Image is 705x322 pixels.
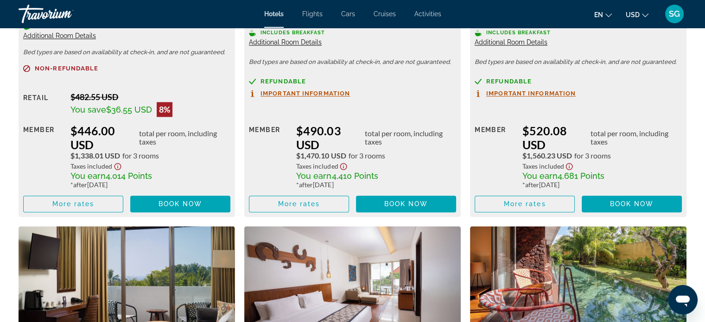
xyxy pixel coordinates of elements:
[278,200,320,208] span: More rates
[52,200,95,208] span: More rates
[296,162,338,170] span: Taxes included
[157,102,172,117] div: 8%
[668,285,698,315] iframe: Кнопка запуска окна обмена сообщениями
[522,152,572,160] span: $1,560.23 USD
[594,11,603,19] span: en
[414,10,441,18] a: Activities
[70,105,106,114] span: You save
[594,8,612,21] button: Change language
[70,162,112,170] span: Taxes included
[296,181,456,189] div: * [DATE]
[296,171,331,181] span: You earn
[70,171,106,181] span: You earn
[249,59,456,65] p: Bed types are based on availability at check-in, and are not guaranteed.
[249,89,350,97] button: Important Information
[475,59,682,65] p: Bed types are based on availability at check-in, and are not guaranteed.
[264,10,284,18] a: Hotels
[384,200,428,208] span: Book now
[159,200,203,208] span: Book now
[249,196,349,212] button: More rates
[73,181,87,189] span: after
[106,171,152,181] span: 4,014 Points
[139,129,230,146] span: total per room, including taxes
[564,160,575,170] button: Show Taxes and Fees disclaimer
[260,30,325,36] span: Includes Breakfast
[486,90,576,96] span: Important Information
[504,200,546,208] span: More rates
[19,2,111,26] a: Travorium
[249,124,289,189] div: Member
[591,129,682,146] span: total per room, including taxes
[260,90,350,96] span: Important Information
[338,160,349,170] button: Show Taxes and Fees disclaimer
[70,124,230,152] div: $446.00 USD
[486,30,551,36] span: Includes Breakfast
[525,181,539,189] span: after
[112,160,123,170] button: Show Taxes and Fees disclaimer
[356,196,456,212] button: Book now
[348,152,385,160] span: for 3 rooms
[302,10,323,18] a: Flights
[582,196,682,212] button: Book now
[70,152,120,160] span: $1,338.01 USD
[260,78,306,84] span: Refundable
[475,124,515,189] div: Member
[475,38,547,46] span: Additional Room Details
[365,129,456,146] span: total per room, including taxes
[522,181,682,189] div: * [DATE]
[249,78,456,85] a: Refundable
[662,4,686,24] button: User Menu
[574,152,610,160] span: for 3 rooms
[626,8,648,21] button: Change currency
[23,49,230,56] p: Bed types are based on availability at check-in, and are not guaranteed.
[70,92,230,102] div: $482.55 USD
[249,38,322,46] span: Additional Room Details
[331,171,378,181] span: 4,410 Points
[296,124,456,152] div: $490.03 USD
[23,124,64,189] div: Member
[626,11,640,19] span: USD
[130,196,230,212] button: Book now
[522,171,557,181] span: You earn
[23,32,96,39] span: Additional Room Details
[486,78,532,84] span: Refundable
[610,200,654,208] span: Book now
[475,78,682,85] a: Refundable
[23,92,64,117] div: Retail
[23,196,123,212] button: More rates
[35,65,98,71] span: Non-refundable
[475,196,575,212] button: More rates
[106,105,152,114] span: $36.55 USD
[669,9,680,19] span: SG
[296,152,346,160] span: $1,470.10 USD
[475,89,576,97] button: Important Information
[374,10,396,18] a: Cruises
[522,162,564,170] span: Taxes included
[122,152,159,160] span: for 3 rooms
[522,124,682,152] div: $520.08 USD
[557,171,604,181] span: 4,681 Points
[70,181,230,189] div: * [DATE]
[341,10,355,18] a: Cars
[299,181,313,189] span: after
